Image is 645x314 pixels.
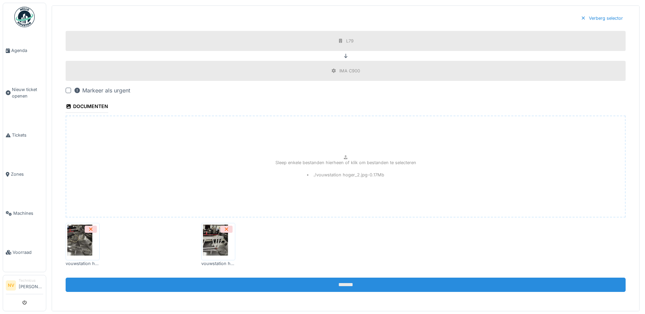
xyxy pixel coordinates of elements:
a: Voorraad [3,233,46,272]
div: vouwstation hoger_2.jpg [201,260,235,267]
span: Zones [11,171,43,177]
span: Nieuw ticket openen [12,86,43,99]
li: [PERSON_NAME] [19,278,43,293]
div: Technicus [19,278,43,283]
a: Agenda [3,31,46,70]
span: Tickets [12,132,43,138]
div: Markeer als urgent [74,86,130,94]
a: NV Technicus[PERSON_NAME] [6,278,43,294]
li: NV [6,280,16,291]
a: Tickets [3,116,46,155]
div: Verberg selector [578,14,626,23]
li: ./vouwstation hoger_2.jpg - 0.17 Mb [307,172,384,178]
div: IMA C900 [339,68,360,74]
span: Machines [13,210,43,216]
a: Zones [3,155,46,194]
div: L79 [346,38,354,44]
a: Nieuw ticket openen [3,70,46,116]
div: vouwstation hoger.jpg [66,260,100,267]
span: Agenda [11,47,43,54]
div: Documenten [66,101,108,113]
p: Sleep enkele bestanden hierheen of klik om bestanden te selecteren [275,159,416,166]
img: Badge_color-CXgf-gQk.svg [14,7,35,27]
img: qoxp96i1f0d1sw4o39hsxip6i70d [67,225,98,259]
img: 7351qnzb9rscsfk5hjz2jkr0i16h [203,225,234,259]
span: Voorraad [13,249,43,256]
a: Machines [3,194,46,233]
